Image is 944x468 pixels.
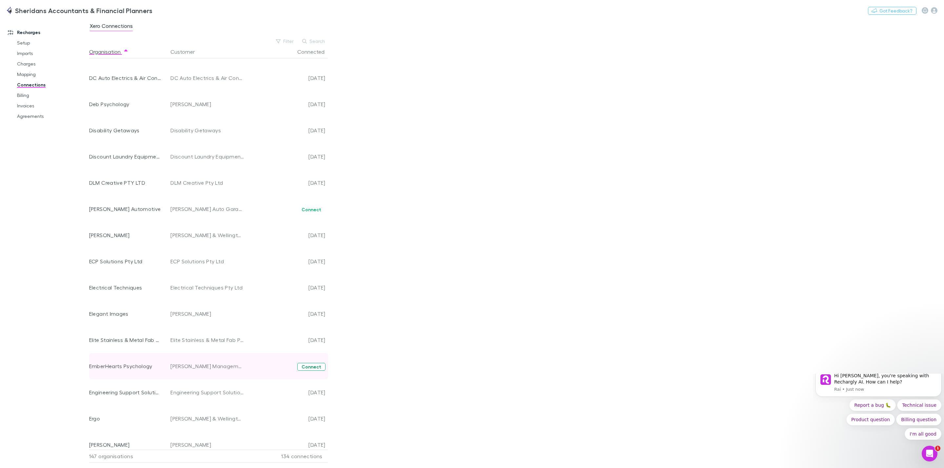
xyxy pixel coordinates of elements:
div: DLM Creative PTY LTD [89,170,162,196]
div: [PERSON_NAME] & Wellington Pty Ltd [170,222,244,248]
div: DC Auto Electrics & Air Conditioning Pty Ltd [89,65,162,91]
div: [DATE] [247,91,325,117]
div: [PERSON_NAME] [89,222,162,248]
div: [DATE] [247,65,325,91]
img: Profile image for Rai [8,1,18,11]
div: [DATE] [247,222,325,248]
div: [DATE] [247,143,325,170]
div: [PERSON_NAME] Automotive [89,196,162,222]
button: Quick reply: Report a bug 🐛 [36,26,83,37]
div: [PERSON_NAME] [89,432,162,458]
button: Quick reply: Product question [33,40,82,52]
div: [DATE] [247,274,325,301]
button: Quick reply: Technical issue [84,26,128,37]
div: [DATE] [247,432,325,458]
button: Quick reply: I'm all good [92,54,128,66]
div: 147 organisations [89,450,168,463]
div: [DATE] [247,170,325,196]
p: Message from Rai, sent Just now [21,13,124,19]
a: Connections [10,80,95,90]
div: Elite Stainless & Metal Fab Pty Ltd [89,327,162,353]
div: Disability Getaways [170,117,244,143]
div: Quick reply options [3,26,128,66]
div: Discount Laundry Equipment Pty Ltd [170,143,244,170]
a: Agreements [10,111,95,122]
img: Sheridans Accountants & Financial Planners's Logo [7,7,12,14]
div: Elite Stainless & Metal Fab Pty Ltd [170,327,244,353]
div: [DATE] [247,405,325,432]
div: [DATE] [247,301,325,327]
a: Invoices [10,101,95,111]
div: Electrical Techniques Pty Ltd [170,274,244,301]
div: ECP Solutions Pty Ltd [170,248,244,274]
span: Xero Connections [90,23,133,31]
button: Connect [297,206,325,214]
div: [DATE] [247,117,325,143]
div: Deb Psychology [89,91,162,117]
div: DLM Creative Pty Ltd [170,170,244,196]
a: Sheridans Accountants & Financial Planners [3,3,156,18]
div: Discount Laundry Equipment T/A atf for The [PERSON_NAME] Family Trust [89,143,162,170]
a: Imports [10,48,95,59]
button: Organisation [89,45,128,58]
div: Elegant Images [89,301,162,327]
div: Engineering Support Solutions Pty Ltd [170,379,244,405]
a: Recharges [1,27,95,38]
button: Quick reply: Billing question [83,40,128,52]
div: [PERSON_NAME] Management Pty Ltd [170,353,244,379]
h3: Sheridans Accountants & Financial Planners [15,7,152,14]
a: Charges [10,59,95,69]
iframe: Intercom live chat [922,446,937,461]
div: Engineering Support Solutions Pty Ltd [89,379,162,405]
div: [DATE] [247,327,325,353]
div: [PERSON_NAME] & Wellington 2 Pty Ltd [170,405,244,432]
button: Filter [273,37,298,45]
iframe: Intercom notifications message [813,374,944,465]
div: [PERSON_NAME] Auto Garage Pty Ltd [170,196,244,222]
button: Connected [297,45,332,58]
button: Customer [170,45,203,58]
div: 134 connections [246,450,325,463]
div: Electrical Techniques [89,274,162,301]
div: EmberHearts Psychology [89,353,162,379]
div: [PERSON_NAME] [170,91,244,117]
div: [PERSON_NAME] [170,301,244,327]
div: [PERSON_NAME] [170,432,244,458]
div: [DATE] [247,248,325,274]
span: 1 [935,446,940,451]
a: Setup [10,38,95,48]
button: Got Feedback? [868,7,916,15]
button: Connect [297,363,325,371]
div: [DATE] [247,379,325,405]
div: Disability Getaways [89,117,162,143]
a: Mapping [10,69,95,80]
div: Ergo [89,405,162,432]
div: DC Auto Electrics & Air Conditioning Pty Ltd [170,65,244,91]
div: ECP Solutions Pty Ltd [89,248,162,274]
a: Billing [10,90,95,101]
button: Search [299,37,329,45]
